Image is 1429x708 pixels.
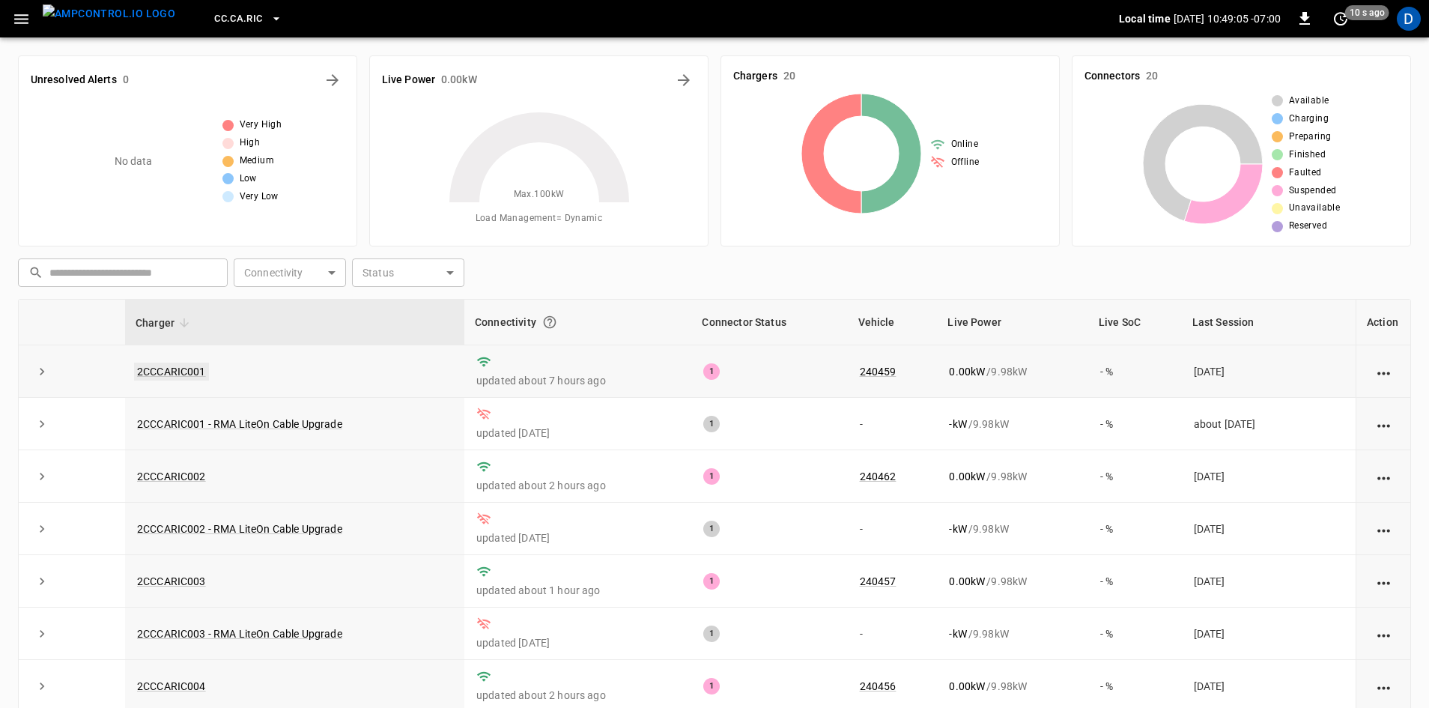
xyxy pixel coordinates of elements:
div: 1 [703,573,720,590]
td: - [848,398,938,450]
a: 2CCCARIC003 - RMA LiteOn Cable Upgrade [137,628,342,640]
span: Max. 100 kW [514,187,565,202]
span: Low [240,172,257,187]
th: Vehicle [848,300,938,345]
span: CC.CA.RIC [214,10,262,28]
span: Very Low [240,190,279,205]
td: [DATE] [1182,503,1356,555]
td: - % [1088,345,1182,398]
p: updated [DATE] [476,530,679,545]
p: updated about 1 hour ago [476,583,679,598]
span: Load Management = Dynamic [476,211,603,226]
h6: 0 [123,72,129,88]
h6: Chargers [733,68,777,85]
p: 0.00 kW [949,574,985,589]
h6: Connectors [1084,68,1140,85]
span: Finished [1289,148,1326,163]
button: expand row [31,465,53,488]
td: - % [1088,450,1182,503]
a: 2CCCARIC004 [137,680,206,692]
p: updated about 2 hours ago [476,478,679,493]
button: expand row [31,570,53,593]
div: / 9.98 kW [949,417,1076,432]
p: updated about 2 hours ago [476,688,679,703]
th: Connector Status [691,300,847,345]
span: Offline [951,155,980,170]
span: Available [1289,94,1329,109]
button: CC.CA.RIC [208,4,288,34]
div: 1 [703,626,720,642]
a: 2CCCARIC003 [137,575,206,587]
th: Live SoC [1088,300,1182,345]
a: 2CCCARIC002 [137,471,206,482]
td: - [848,503,938,555]
div: 1 [703,521,720,537]
span: Preparing [1289,130,1332,145]
div: / 9.98 kW [949,679,1076,694]
td: [DATE] [1182,608,1356,660]
button: expand row [31,360,53,383]
div: 1 [703,468,720,485]
span: Unavailable [1289,201,1340,216]
span: 10 s ago [1345,5,1389,20]
p: updated about 7 hours ago [476,373,679,388]
p: - kW [949,417,966,432]
td: [DATE] [1182,555,1356,608]
button: All Alerts [321,68,345,92]
button: set refresh interval [1329,7,1353,31]
td: - % [1088,555,1182,608]
div: action cell options [1374,364,1393,379]
div: action cell options [1374,469,1393,484]
button: Energy Overview [672,68,696,92]
div: / 9.98 kW [949,521,1076,536]
div: 1 [703,678,720,695]
p: updated [DATE] [476,635,679,650]
div: / 9.98 kW [949,626,1076,641]
h6: 20 [1146,68,1158,85]
button: expand row [31,675,53,698]
p: - kW [949,626,966,641]
a: 2CCCARIC001 - RMA LiteOn Cable Upgrade [137,418,342,430]
div: action cell options [1374,626,1393,641]
a: 240462 [860,471,896,482]
a: 240459 [860,366,896,378]
span: Reserved [1289,219,1327,234]
a: 240457 [860,575,896,587]
div: action cell options [1374,417,1393,432]
span: Very High [240,118,282,133]
div: 1 [703,363,720,380]
button: Connection between the charger and our software. [536,309,563,336]
button: expand row [31,623,53,645]
div: action cell options [1374,679,1393,694]
span: Online [951,137,978,152]
p: 0.00 kW [949,469,985,484]
a: 2CCCARIC002 - RMA LiteOn Cable Upgrade [137,523,342,535]
a: 2CCCARIC001 [134,363,209,381]
p: 0.00 kW [949,364,985,379]
p: Local time [1119,11,1171,26]
td: about [DATE] [1182,398,1356,450]
span: Medium [240,154,274,169]
h6: Live Power [382,72,435,88]
button: expand row [31,518,53,540]
h6: Unresolved Alerts [31,72,117,88]
div: action cell options [1374,521,1393,536]
th: Action [1356,300,1410,345]
td: - % [1088,503,1182,555]
td: - % [1088,398,1182,450]
div: / 9.98 kW [949,469,1076,484]
div: / 9.98 kW [949,364,1076,379]
td: - % [1088,608,1182,660]
span: Charger [136,314,194,332]
div: / 9.98 kW [949,574,1076,589]
p: [DATE] 10:49:05 -07:00 [1174,11,1281,26]
span: Faulted [1289,166,1322,181]
td: [DATE] [1182,450,1356,503]
p: 0.00 kW [949,679,985,694]
div: action cell options [1374,574,1393,589]
p: updated [DATE] [476,426,679,441]
span: Suspended [1289,184,1337,199]
a: 240456 [860,680,896,692]
div: Connectivity [475,309,681,336]
h6: 20 [783,68,795,85]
